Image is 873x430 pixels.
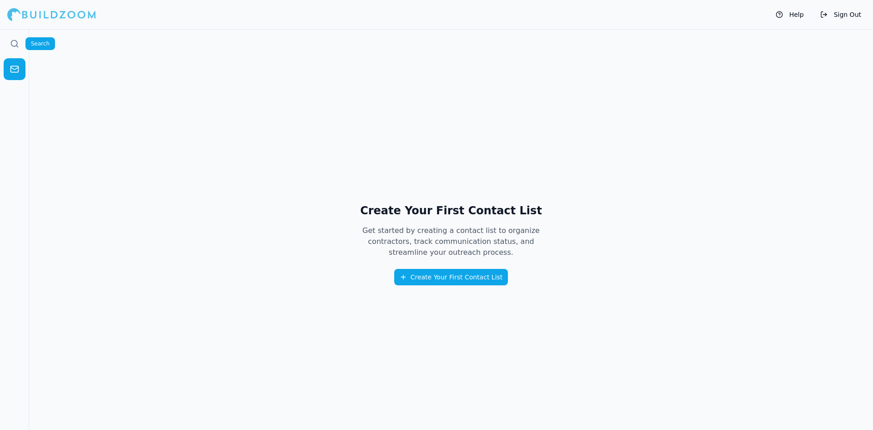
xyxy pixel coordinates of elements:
p: Get started by creating a contact list to organize contractors, track communication status, and s... [349,225,553,258]
button: Help [771,7,808,22]
button: Sign Out [816,7,866,22]
h1: Create Your First Contact List [349,203,553,218]
button: Create Your First Contact List [394,269,508,285]
p: Search [31,40,50,47]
